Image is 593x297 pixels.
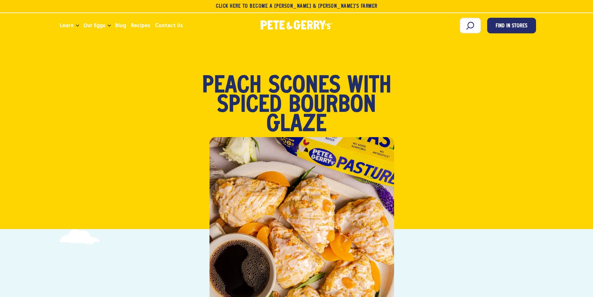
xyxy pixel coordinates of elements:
[129,17,153,34] a: Recipes
[268,77,341,96] span: Scones
[76,25,79,27] button: Open the dropdown menu for Learn
[108,25,111,27] button: Open the dropdown menu for Our Eggs
[155,22,183,29] span: Contact Us
[460,18,481,33] input: Search
[289,96,376,115] span: Bourbon
[217,96,282,115] span: Spiced
[131,22,150,29] span: Recipes
[202,77,261,96] span: Peach
[496,22,527,31] span: Find in Stores
[57,17,76,34] a: Learn
[113,17,129,34] a: Blog
[153,17,185,34] a: Contact Us
[60,22,73,29] span: Learn
[266,115,327,135] span: Glaze
[115,22,126,29] span: Blog
[83,22,105,29] span: Our Eggs
[487,18,536,33] a: Find in Stores
[81,17,108,34] a: Our Eggs
[347,77,391,96] span: with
